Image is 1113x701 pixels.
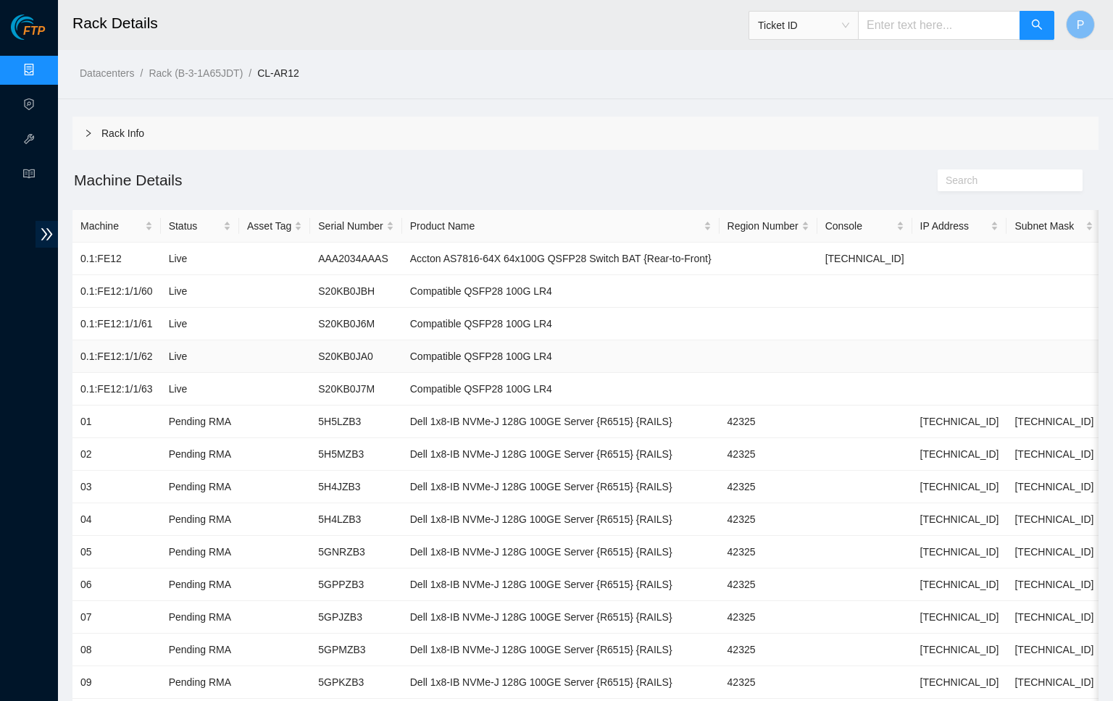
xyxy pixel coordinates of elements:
td: 42325 [720,438,817,471]
td: S20KB0J6M [310,308,401,340]
td: 42325 [720,601,817,634]
a: Akamai TechnologiesFTP [11,26,45,45]
td: 0.1:FE12 [72,243,161,275]
td: Compatible QSFP28 100G LR4 [402,308,720,340]
td: [TECHNICAL_ID] [912,471,1007,503]
td: Pending RMA [161,503,239,536]
td: Dell 1x8-IB NVMe-J 128G 100GE Server {R6515} {RAILS} [402,503,720,536]
td: 0.1:FE12:1/1/60 [72,275,161,308]
td: Pending RMA [161,634,239,666]
span: FTP [23,25,45,38]
td: [TECHNICAL_ID] [1006,568,1101,601]
td: S20KB0JA0 [310,340,401,373]
td: Live [161,275,239,308]
td: Accton AS7816-64X 64x100G QSFP28 Switch BAT {Rear-to-Front} [402,243,720,275]
td: 5GPMZB3 [310,634,401,666]
td: Pending RMA [161,601,239,634]
td: 05 [72,536,161,568]
td: 04 [72,503,161,536]
td: 03 [72,471,161,503]
td: 02 [72,438,161,471]
span: P [1077,16,1085,34]
td: Pending RMA [161,471,239,503]
td: 01 [72,406,161,438]
td: 42325 [720,536,817,568]
td: 06 [72,568,161,601]
td: [TECHNICAL_ID] [912,503,1007,536]
td: Compatible QSFP28 100G LR4 [402,373,720,406]
td: [TECHNICAL_ID] [1006,634,1101,666]
td: 42325 [720,634,817,666]
td: 5GPKZB3 [310,666,401,699]
td: Pending RMA [161,438,239,471]
button: search [1020,11,1054,40]
td: 5GPPZB3 [310,568,401,601]
td: [TECHNICAL_ID] [912,634,1007,666]
td: S20KB0J7M [310,373,401,406]
td: [TECHNICAL_ID] [912,438,1007,471]
td: 5H4LZB3 [310,503,401,536]
td: Compatible QSFP28 100G LR4 [402,275,720,308]
td: [TECHNICAL_ID] [1006,536,1101,568]
td: Dell 1x8-IB NVMe-J 128G 100GE Server {R6515} {RAILS} [402,568,720,601]
td: 0.1:FE12:1/1/63 [72,373,161,406]
td: [TECHNICAL_ID] [1006,503,1101,536]
td: Compatible QSFP28 100G LR4 [402,340,720,373]
td: [TECHNICAL_ID] [817,243,912,275]
td: Pending RMA [161,536,239,568]
td: 42325 [720,568,817,601]
span: double-right [36,221,58,248]
td: Live [161,340,239,373]
td: [TECHNICAL_ID] [912,601,1007,634]
span: read [23,161,35,190]
div: Rack Info [72,117,1099,150]
td: [TECHNICAL_ID] [1006,601,1101,634]
td: Pending RMA [161,406,239,438]
td: Dell 1x8-IB NVMe-J 128G 100GE Server {R6515} {RAILS} [402,406,720,438]
td: 5H4JZB3 [310,471,401,503]
td: [TECHNICAL_ID] [1006,471,1101,503]
button: P [1066,10,1095,39]
td: [TECHNICAL_ID] [1006,666,1101,699]
td: 5H5MZB3 [310,438,401,471]
td: Live [161,373,239,406]
a: Datacenters [80,67,134,79]
span: search [1031,19,1043,33]
td: Dell 1x8-IB NVMe-J 128G 100GE Server {R6515} {RAILS} [402,634,720,666]
span: Ticket ID [758,14,849,36]
td: [TECHNICAL_ID] [912,568,1007,601]
td: [TECHNICAL_ID] [1006,406,1101,438]
td: [TECHNICAL_ID] [1006,438,1101,471]
td: 42325 [720,471,817,503]
td: Live [161,308,239,340]
img: Akamai Technologies [11,14,73,40]
td: 42325 [720,666,817,699]
td: Pending RMA [161,666,239,699]
td: Dell 1x8-IB NVMe-J 128G 100GE Server {R6515} {RAILS} [402,536,720,568]
td: 42325 [720,406,817,438]
td: 0.1:FE12:1/1/62 [72,340,161,373]
td: 42325 [720,503,817,536]
a: Rack (B-3-1A65JDT) [149,67,243,79]
td: [TECHNICAL_ID] [912,536,1007,568]
td: 0.1:FE12:1/1/61 [72,308,161,340]
td: Pending RMA [161,568,239,601]
td: Dell 1x8-IB NVMe-J 128G 100GE Server {R6515} {RAILS} [402,666,720,699]
td: 5GNRZB3 [310,536,401,568]
td: [TECHNICAL_ID] [912,406,1007,438]
td: AAA2034AAAS [310,243,401,275]
td: 09 [72,666,161,699]
td: Dell 1x8-IB NVMe-J 128G 100GE Server {R6515} {RAILS} [402,471,720,503]
input: Enter text here... [858,11,1020,40]
input: Search [946,172,1063,188]
td: 5GPJZB3 [310,601,401,634]
span: / [249,67,251,79]
a: CL-AR12 [257,67,299,79]
td: S20KB0JBH [310,275,401,308]
span: / [140,67,143,79]
h2: Machine Details [72,168,842,192]
td: 08 [72,634,161,666]
td: 5H5LZB3 [310,406,401,438]
td: Live [161,243,239,275]
span: right [84,129,93,138]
